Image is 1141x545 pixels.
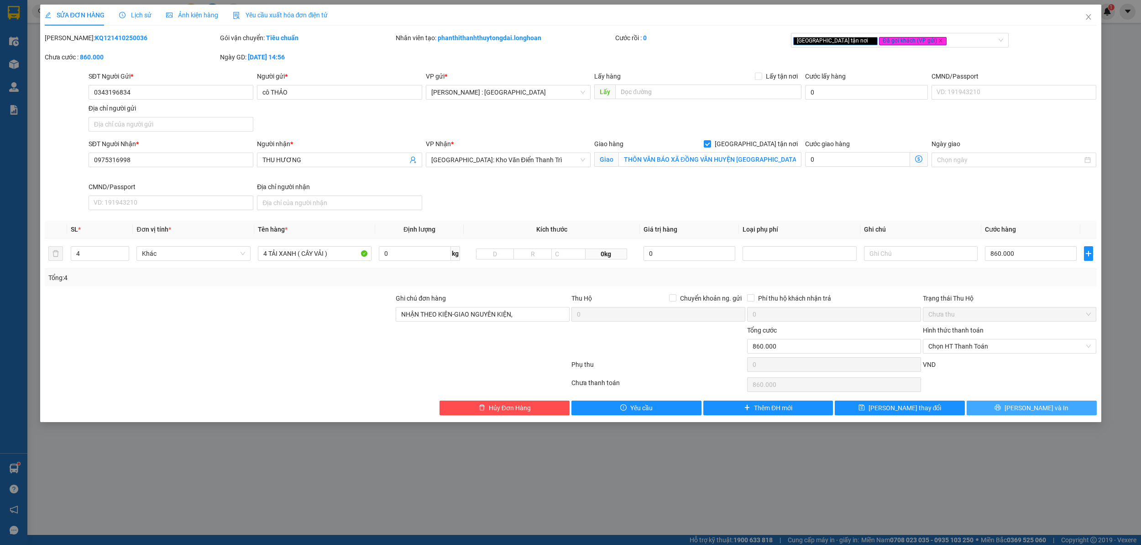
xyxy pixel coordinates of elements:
span: Thu Hộ [571,295,592,302]
th: Loại phụ phí [739,221,860,238]
b: KQ121410250036 [95,34,147,42]
span: [PERSON_NAME] và In [1005,403,1068,413]
div: Phụ thu [570,360,746,376]
b: Tiêu chuẩn [266,34,298,42]
span: [GEOGRAPHIC_DATA] tận nơi [793,37,878,45]
span: Lấy hàng [594,73,621,80]
span: Ảnh kiện hàng [166,11,218,19]
b: phanthithanhthuytongdai.longhoan [438,34,541,42]
div: Người nhận [257,139,422,149]
span: [GEOGRAPHIC_DATA] tận nơi [711,139,801,149]
span: Hà Nội: Kho Văn Điển Thanh Trì [431,153,585,167]
span: Yêu cầu [630,403,653,413]
button: delete [48,246,63,261]
input: Cước giao hàng [805,152,910,167]
span: plus [744,404,750,412]
span: close [938,38,943,43]
span: user-add [409,156,417,164]
b: 0 [643,34,647,42]
label: Cước giao hàng [805,140,850,148]
label: Cước lấy hàng [805,73,846,80]
strong: BIÊN NHẬN VẬN CHUYỂN BẢO AN EXPRESS [15,13,148,34]
input: Địa chỉ của người nhận [257,196,422,210]
input: Ngày giao [937,155,1083,165]
span: Đơn vị tính [136,226,171,233]
span: delete [479,404,485,412]
input: D [476,249,514,259]
span: Giá trị hàng [644,226,677,233]
div: Gói vận chuyển: [220,33,394,43]
span: exclamation-circle [620,404,627,412]
strong: (Công Ty TNHH Chuyển Phát Nhanh Bảo An - MST: 0109597835) [14,37,150,52]
div: Chưa thanh toán [570,378,746,394]
span: Chưa thu [928,307,1091,321]
span: picture [166,12,173,18]
label: Ngày giao [932,140,960,148]
div: Người gửi [257,71,422,81]
th: Ghi chú [860,221,982,238]
input: Địa chỉ của người gửi [89,117,253,132]
div: Trạng thái Thu Hộ [923,293,1097,303]
label: Ghi chú đơn hàng [396,295,446,302]
span: Hồ Chí Minh : Kho Quận 12 [431,85,585,99]
span: plus [1084,250,1092,257]
div: [PERSON_NAME]: [45,33,219,43]
span: Giao [594,152,618,167]
button: printer[PERSON_NAME] và In [967,401,1097,415]
div: SĐT Người Nhận [89,139,253,149]
button: Close [1076,5,1101,30]
input: Cước lấy hàng [805,85,928,100]
div: Tổng: 4 [48,273,440,283]
input: Dọc đường [615,85,801,99]
div: CMND/Passport [932,71,1096,81]
div: Địa chỉ người nhận [257,182,422,192]
span: Chọn HT Thanh Toán [928,339,1091,353]
button: deleteHủy Đơn Hàng [440,401,570,415]
span: clock-circle [119,12,126,18]
span: Cước hàng [985,226,1016,233]
div: Nhân viên tạo: [396,33,613,43]
span: Yêu cầu xuất hóa đơn điện tử [233,11,328,19]
span: Lịch sử [119,11,152,19]
span: Thêm ĐH mới [754,403,792,413]
span: Lấy [594,85,615,99]
span: [PHONE_NUMBER] - [DOMAIN_NAME] [16,54,148,89]
span: Chuyển khoản ng. gửi [676,293,745,303]
span: Hủy Đơn Hàng [489,403,531,413]
button: plusThêm ĐH mới [703,401,833,415]
div: Địa chỉ người gửi [89,103,253,113]
span: [PERSON_NAME] thay đổi [869,403,942,413]
label: Hình thức thanh toán [923,327,984,334]
span: Định lượng [403,226,435,233]
input: C [551,249,586,259]
span: Đã gọi khách (VP gửi) [879,37,947,45]
img: icon [233,12,240,19]
b: [DATE] 14:56 [248,53,285,61]
span: Lấy tận nơi [762,71,801,81]
span: Phí thu hộ khách nhận trả [754,293,835,303]
button: plus [1084,246,1093,261]
span: Giao hàng [594,140,623,148]
div: SĐT Người Gửi [89,71,253,81]
span: Tổng cước [747,327,777,334]
div: VP gửi [426,71,591,81]
span: VP Nhận [426,140,451,148]
span: save [858,404,865,412]
span: edit [45,12,51,18]
span: Khác [142,247,245,260]
span: close [869,38,874,43]
div: Cước rồi : [615,33,789,43]
span: SỬA ĐƠN HÀNG [45,11,105,19]
span: Tên hàng [258,226,288,233]
button: exclamation-circleYêu cầu [571,401,701,415]
span: printer [994,404,1001,412]
span: VND [923,361,936,368]
div: Ngày GD: [220,52,394,62]
input: Ghi chú đơn hàng [396,307,570,322]
div: CMND/Passport [89,182,253,192]
input: Ghi Chú [864,246,978,261]
div: Chưa cước : [45,52,219,62]
span: Kích thước [536,226,567,233]
span: SL [71,226,78,233]
input: VD: Bàn, Ghế [258,246,372,261]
